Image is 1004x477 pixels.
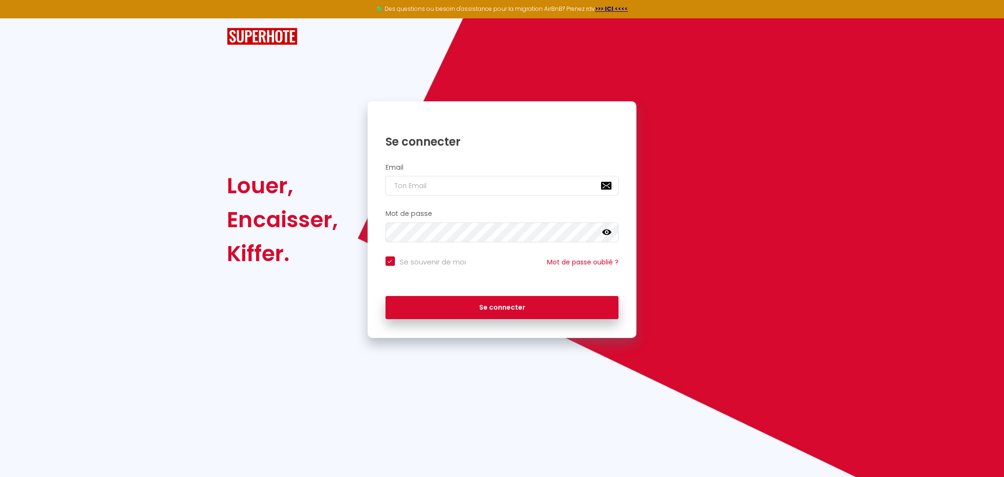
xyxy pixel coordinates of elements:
a: Mot de passe oublié ? [547,257,618,267]
input: Ton Email [386,176,619,196]
h2: Email [386,164,619,172]
h1: Se connecter [386,134,619,149]
h2: Mot de passe [386,210,619,218]
img: SuperHote logo [227,28,297,45]
div: Encaisser, [227,203,338,237]
div: Louer, [227,169,338,203]
a: >>> ICI <<<< [595,5,628,13]
div: Kiffer. [227,237,338,271]
button: Se connecter [386,296,619,320]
